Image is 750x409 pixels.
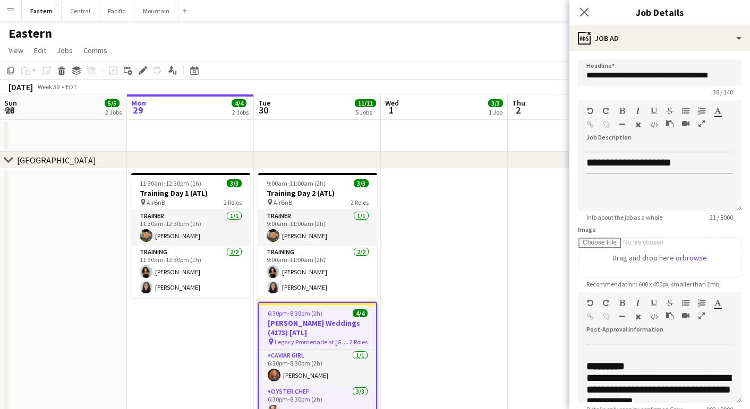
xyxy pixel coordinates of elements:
button: Unordered List [682,299,689,307]
button: Undo [586,107,594,115]
app-card-role: Trainer1/111:30am-12:30pm (1h)[PERSON_NAME] [131,210,250,246]
button: Bold [618,299,626,307]
span: Mon [131,98,146,108]
button: Redo [602,107,610,115]
button: Ordered List [698,107,705,115]
button: Horizontal Line [618,312,626,321]
span: AirBnB [274,198,292,206]
app-card-role: Caviar Girl1/16:30pm-8:30pm (2h)[PERSON_NAME] [259,350,376,386]
div: [DATE] [8,82,33,92]
div: 2 Jobs [232,108,249,116]
button: Italic [634,107,642,115]
span: 2 Roles [351,198,369,206]
h3: Training Day 1 (ATL) [131,188,250,198]
span: Edit [34,46,46,55]
button: Central [62,1,99,21]
div: 2 Jobs [105,108,122,116]
button: Fullscreen [698,119,705,128]
span: 1 [383,104,399,116]
button: Underline [650,299,658,307]
span: View [8,46,23,55]
button: Strikethrough [666,107,674,115]
div: 5 Jobs [355,108,376,116]
app-card-role: Trainer1/19:00am-11:00am (2h)[PERSON_NAME] [258,210,377,246]
span: Tue [258,98,270,108]
a: Edit [30,43,50,57]
div: Job Ad [569,25,750,51]
button: HTML Code [650,312,658,321]
app-job-card: 11:30am-12:30pm (1h)3/3Training Day 1 (ATL) AirBnB2 RolesTrainer1/111:30am-12:30pm (1h)[PERSON_NA... [131,173,250,298]
span: Thu [512,98,525,108]
button: Insert video [682,311,689,320]
button: HTML Code [650,120,658,129]
button: Fullscreen [698,311,705,320]
span: Wed [385,98,399,108]
span: Week 39 [35,83,62,91]
button: Redo [602,299,610,307]
span: 2 Roles [224,198,242,206]
span: Jobs [57,46,73,55]
span: 2 [510,104,525,116]
span: 21 / 8000 [701,213,742,221]
button: Italic [634,299,642,307]
span: 4/4 [353,309,368,317]
span: 3/3 [227,179,242,187]
button: Ordered List [698,299,705,307]
button: Pacific [99,1,134,21]
button: Clear Formatting [634,312,642,321]
span: 9:00am-11:00am (2h) [267,179,326,187]
span: 4/4 [232,99,246,107]
a: Jobs [53,43,77,57]
app-card-role: Training2/29:00am-11:00am (2h)[PERSON_NAME][PERSON_NAME] [258,246,377,298]
h3: [PERSON_NAME] Weddings (4173) [ATL] [259,318,376,337]
span: 29 [130,104,146,116]
h3: Job Details [569,5,750,19]
button: Text Color [714,107,721,115]
button: Insert video [682,119,689,128]
button: Unordered List [682,107,689,115]
a: View [4,43,28,57]
span: 6:30pm-8:30pm (2h) [268,309,322,317]
button: Strikethrough [666,299,674,307]
span: 2 Roles [350,338,368,346]
span: Sun [4,98,17,108]
button: Mountain [134,1,178,21]
button: Undo [586,299,594,307]
span: Legacy Promenade at [GEOGRAPHIC_DATA] S [275,338,350,346]
span: 3/3 [354,179,369,187]
span: 38 / 140 [704,88,742,96]
button: Bold [618,107,626,115]
button: Paste as plain text [666,311,674,320]
span: 30 [257,104,270,116]
button: Eastern [22,1,62,21]
button: Paste as plain text [666,119,674,128]
span: AirBnB [147,198,165,206]
span: 11/11 [355,99,376,107]
span: 3/3 [488,99,503,107]
span: Comms [83,46,107,55]
span: Info about the job as a whole [578,213,671,221]
app-job-card: 9:00am-11:00am (2h)3/3Training Day 2 (ATL) AirBnB2 RolesTrainer1/19:00am-11:00am (2h)[PERSON_NAME... [258,173,377,298]
h1: Eastern [8,25,52,41]
button: Text Color [714,299,721,307]
span: 11:30am-12:30pm (1h) [140,179,201,187]
span: 28 [3,104,17,116]
button: Clear Formatting [634,120,642,129]
button: Horizontal Line [618,120,626,129]
h3: Training Day 2 (ATL) [258,188,377,198]
app-card-role: Training2/211:30am-12:30pm (1h)[PERSON_NAME][PERSON_NAME] [131,246,250,298]
a: Comms [79,43,112,57]
div: [GEOGRAPHIC_DATA] [17,155,96,166]
div: 1 Job [489,108,502,116]
div: EDT [66,83,77,91]
span: Recommendation: 600 x 400px, smaller than 2mb [578,280,728,288]
span: 5/5 [105,99,120,107]
button: Underline [650,107,658,115]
